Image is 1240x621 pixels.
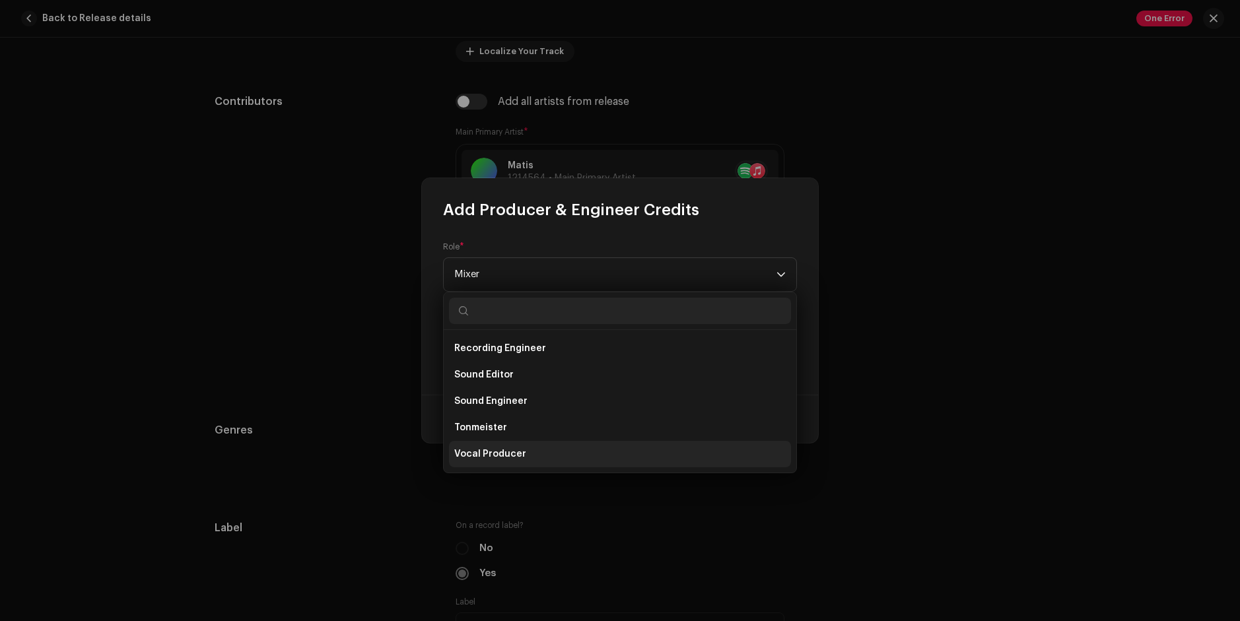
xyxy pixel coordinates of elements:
[449,441,791,467] li: Vocal Producer
[454,395,528,408] span: Sound Engineer
[454,368,514,381] span: Sound Editor
[454,421,507,434] span: Tonmeister
[449,414,791,441] li: Tonmeister
[454,342,546,355] span: Recording Engineer
[449,335,791,362] li: Recording Engineer
[449,388,791,414] li: Sound Engineer
[443,242,464,252] label: Role
[449,362,791,388] li: Sound Editor
[454,258,776,291] span: Mixer
[454,447,526,461] span: Vocal Producer
[443,199,699,220] span: Add Producer & Engineer Credits
[776,258,786,291] div: dropdown trigger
